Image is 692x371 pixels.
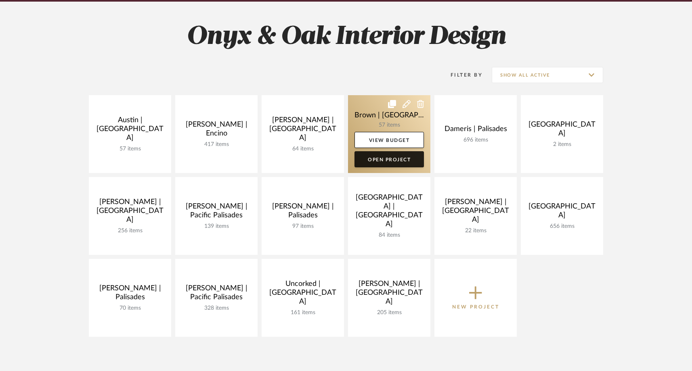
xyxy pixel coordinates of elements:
div: 97 items [268,223,338,230]
div: 696 items [441,137,510,144]
div: Dameris | Palisades [441,125,510,137]
div: Uncorked | [GEOGRAPHIC_DATA] [268,279,338,309]
div: 84 items [354,232,424,239]
div: 256 items [95,227,165,234]
div: 328 items [182,305,251,312]
div: 417 items [182,141,251,148]
div: 205 items [354,309,424,316]
div: [PERSON_NAME] | [GEOGRAPHIC_DATA] [441,198,510,227]
h2: Onyx & Oak Interior Design [55,22,637,52]
div: [GEOGRAPHIC_DATA] [527,120,597,141]
div: [PERSON_NAME] | [GEOGRAPHIC_DATA] [95,198,165,227]
button: New Project [434,259,517,337]
div: [PERSON_NAME] | Encino [182,120,251,141]
div: Filter By [440,71,482,79]
div: [PERSON_NAME] | Pacific Palisades [182,284,251,305]
a: View Budget [354,132,424,148]
p: New Project [452,303,499,311]
div: 656 items [527,223,597,230]
div: Austin | [GEOGRAPHIC_DATA] [95,116,165,146]
div: 2 items [527,141,597,148]
div: 22 items [441,227,510,234]
a: Open Project [354,151,424,167]
div: 57 items [95,146,165,152]
div: [PERSON_NAME] | [GEOGRAPHIC_DATA] [354,279,424,309]
div: 161 items [268,309,338,316]
div: [PERSON_NAME] | Pacific Palisades [182,202,251,223]
div: [PERSON_NAME] | [GEOGRAPHIC_DATA] [268,116,338,146]
div: 70 items [95,305,165,312]
div: [PERSON_NAME] | Palisades [95,284,165,305]
div: [GEOGRAPHIC_DATA] [527,202,597,223]
div: [PERSON_NAME] | Palisades [268,202,338,223]
div: [GEOGRAPHIC_DATA] | [GEOGRAPHIC_DATA] [354,193,424,232]
div: 139 items [182,223,251,230]
div: 64 items [268,146,338,152]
